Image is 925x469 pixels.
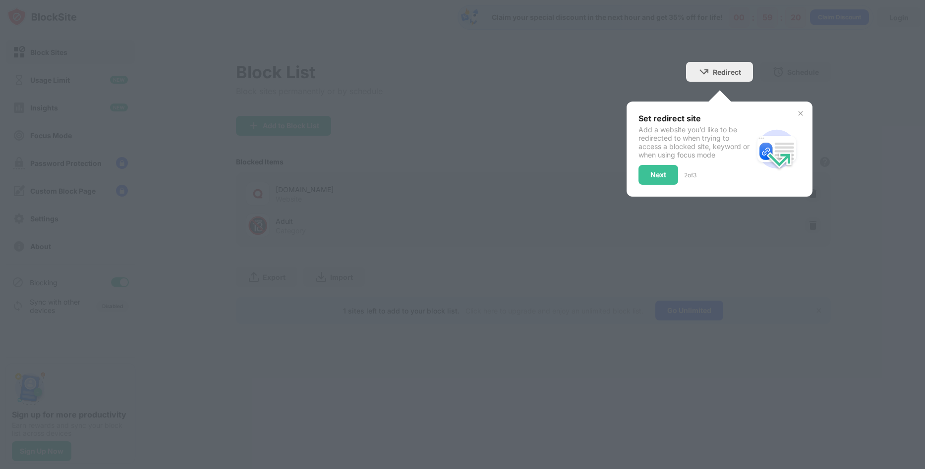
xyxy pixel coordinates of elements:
[713,68,741,76] div: Redirect
[753,125,801,173] img: redirect.svg
[684,171,696,179] div: 2 of 3
[638,113,753,123] div: Set redirect site
[638,125,753,159] div: Add a website you’d like to be redirected to when trying to access a blocked site, keyword or whe...
[650,171,666,179] div: Next
[797,109,805,117] img: x-button.svg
